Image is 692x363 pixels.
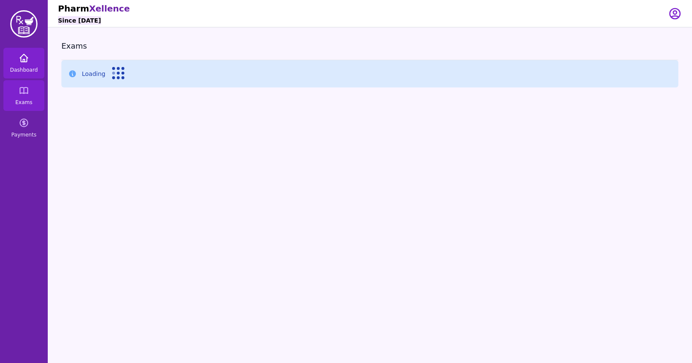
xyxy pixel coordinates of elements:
[10,10,38,38] img: PharmXellence Logo
[82,70,105,78] p: Loading
[3,80,44,111] a: Exams
[15,99,32,106] span: Exams
[58,16,101,25] h6: Since [DATE]
[89,3,130,14] span: Xellence
[3,113,44,143] a: Payments
[12,131,37,138] span: Payments
[61,41,678,51] h3: Exams
[58,3,89,14] span: Pharm
[10,67,38,73] span: Dashboard
[3,48,44,78] a: Dashboard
